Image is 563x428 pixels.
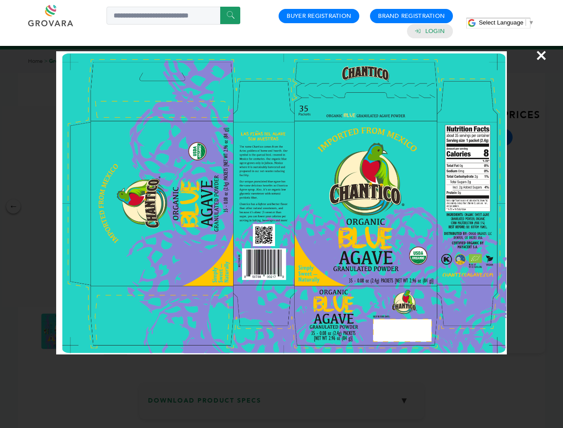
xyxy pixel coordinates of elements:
img: Image Preview [56,51,506,354]
a: Buyer Registration [287,12,351,20]
input: Search a product or brand... [107,7,240,25]
span: ▼ [528,19,534,26]
span: × [535,43,547,68]
a: Brand Registration [378,12,445,20]
a: Select Language​ [479,19,534,26]
span: Select Language [479,19,523,26]
span: ​ [526,19,526,26]
a: Login [425,27,445,35]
